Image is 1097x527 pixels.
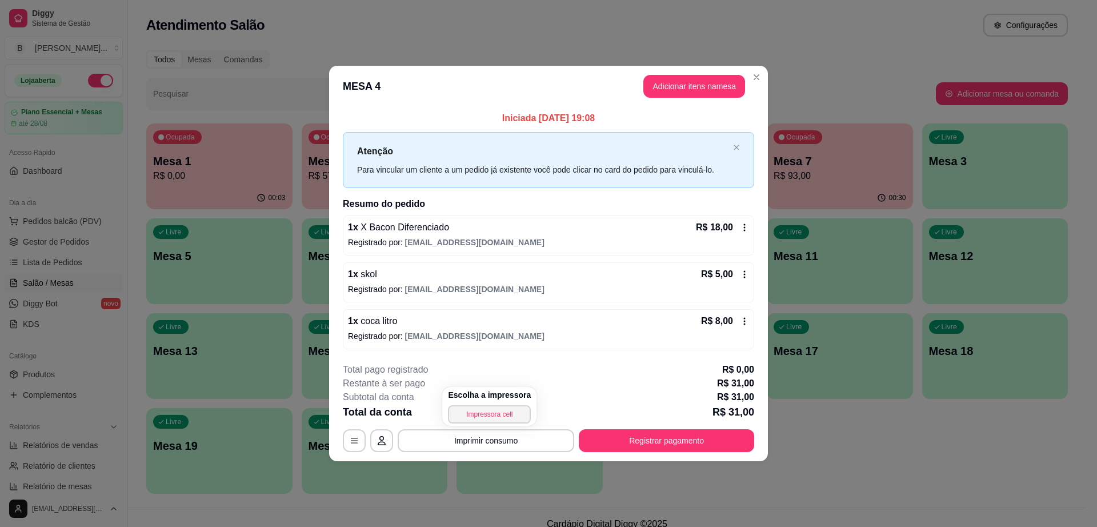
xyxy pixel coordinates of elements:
p: 1 x [348,268,377,281]
button: Impressora cell [448,405,531,424]
h2: Resumo do pedido [343,197,754,211]
p: R$ 18,00 [696,221,733,234]
span: X Bacon Diferenciado [358,222,449,232]
p: Registrado por: [348,284,749,295]
p: 1 x [348,221,449,234]
span: coca litro [358,316,397,326]
span: [EMAIL_ADDRESS][DOMAIN_NAME] [405,332,545,341]
span: [EMAIL_ADDRESS][DOMAIN_NAME] [405,285,545,294]
p: R$ 31,00 [717,377,754,390]
button: close [733,144,740,151]
h4: Escolha a impressora [448,389,531,401]
p: R$ 31,00 [717,390,754,404]
div: Para vincular um cliente a um pedido já existente você pode clicar no card do pedido para vinculá... [357,163,728,176]
header: MESA 4 [329,66,768,107]
p: R$ 0,00 [722,363,754,377]
p: Registrado por: [348,330,749,342]
button: Registrar pagamento [579,429,754,452]
p: R$ 8,00 [701,314,733,328]
p: R$ 31,00 [712,404,754,420]
p: Total da conta [343,404,412,420]
p: Registrado por: [348,237,749,248]
button: Adicionar itens namesa [643,75,745,98]
p: R$ 5,00 [701,268,733,281]
p: 1 x [348,314,397,328]
button: Close [747,68,766,86]
p: Total pago registrado [343,363,428,377]
p: Atenção [357,144,728,158]
span: [EMAIL_ADDRESS][DOMAIN_NAME] [405,238,545,247]
p: Subtotal da conta [343,390,414,404]
p: Restante à ser pago [343,377,425,390]
p: Iniciada [DATE] 19:08 [343,111,754,125]
button: Imprimir consumo [398,429,574,452]
span: skol [358,269,377,279]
